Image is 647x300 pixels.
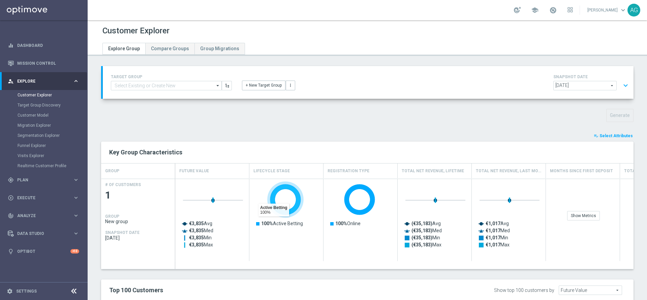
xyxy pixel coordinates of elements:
tspan: €1,017 [486,221,500,226]
span: Group Migrations [200,46,239,51]
div: Realtime Customer Profile [18,161,87,171]
h4: # OF CUSTOMERS [105,182,141,187]
a: Target Group Discovery [18,102,70,108]
span: 1 [105,189,171,202]
span: Execute [17,196,73,200]
button: play_circle_outline Execute keyboard_arrow_right [7,195,80,201]
h4: SNAPSHOT DATE [105,230,140,235]
a: Segmentation Explorer [18,133,70,138]
i: more_vert [288,83,293,88]
button: more_vert [286,81,295,90]
div: Explore [8,78,73,84]
div: Customer Model [18,110,87,120]
button: track_changes Analyze keyboard_arrow_right [7,213,80,218]
a: Visits Explorer [18,153,70,158]
i: lightbulb [8,248,14,254]
h4: TARGET GROUP [111,74,232,79]
text: Avg [411,221,441,227]
span: Plan [17,178,73,182]
tspan: 100% [335,221,347,226]
text: Med [411,228,442,234]
i: settings [7,288,13,294]
div: Target Group Discovery [18,100,87,110]
button: equalizer Dashboard [7,43,80,48]
h4: GROUP [105,214,119,219]
h2: Key Group Characteristics [109,148,625,156]
tspan: 100% [261,221,273,226]
div: AG [627,4,640,17]
i: keyboard_arrow_right [73,194,79,201]
text: Med [189,228,213,233]
text: Min [411,235,440,241]
div: Mission Control [8,54,79,72]
button: person_search Explore keyboard_arrow_right [7,79,80,84]
a: Customer Explorer [18,92,70,98]
div: Segmentation Explorer [18,130,87,141]
span: Select Attributes [599,133,633,138]
i: person_search [8,78,14,84]
div: Analyze [8,213,73,219]
div: Execute [8,195,73,201]
i: keyboard_arrow_right [73,230,79,237]
a: Dashboard [17,36,79,54]
i: playlist_add_check [594,133,598,138]
text: Max [486,242,510,247]
text: Min [486,235,508,240]
div: lightbulb Optibot +10 [7,249,80,254]
i: keyboard_arrow_right [73,78,79,84]
span: Compare Groups [151,46,189,51]
text: Max [189,242,213,247]
text: Max [411,242,441,248]
div: Dashboard [8,36,79,54]
div: Visits Explorer [18,151,87,161]
a: Funnel Explorer [18,143,70,148]
text: Min [189,235,212,240]
tspan: (€35,183) [411,221,432,227]
div: Plan [8,177,73,183]
span: keyboard_arrow_down [619,6,627,14]
tspan: (€35,183) [411,242,432,248]
button: + New Target Group [242,81,285,90]
div: gps_fixed Plan keyboard_arrow_right [7,177,80,183]
h4: SNAPSHOT DATE [553,74,631,79]
div: Data Studio [8,231,73,237]
a: Optibot [17,242,70,260]
a: Migration Explorer [18,123,70,128]
h4: Total Net Revenue, Lifetime [402,165,464,177]
span: Analyze [17,214,73,218]
h4: Lifecycle Stage [253,165,290,177]
div: Show Metrics [567,211,600,220]
ul: Tabs [102,43,245,55]
a: Mission Control [17,54,79,72]
h2: Top 100 Customers [109,286,406,294]
tspan: €3,835 [189,221,204,226]
tspan: €1,017 [486,235,500,240]
span: Explore [17,79,73,83]
div: Funnel Explorer [18,141,87,151]
h4: GROUP [105,165,119,177]
div: Press SPACE to select this row. [101,179,175,261]
tspan: (€35,183) [411,235,432,241]
div: Customer Explorer [18,90,87,100]
i: equalizer [8,42,14,49]
tspan: €3,835 [189,235,204,240]
a: Settings [16,289,37,293]
h4: Total Net Revenue, Last Month [476,165,542,177]
span: school [531,6,538,14]
div: Migration Explorer [18,120,87,130]
input: Select Existing or Create New [111,81,222,90]
text: Active Betting [261,221,303,226]
i: gps_fixed [8,177,14,183]
span: Explore Group [108,46,140,51]
tspan: €3,835 [189,228,204,233]
h4: Registration Type [328,165,369,177]
div: Mission Control [7,61,80,66]
h1: Customer Explorer [102,26,170,36]
h4: Months Since First Deposit [550,165,613,177]
div: TARGET GROUP arrow_drop_down + New Target Group more_vert SNAPSHOT DATE arrow_drop_down expand_more [111,73,625,92]
a: Realtime Customer Profile [18,163,70,169]
tspan: €3,835 [189,242,204,247]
